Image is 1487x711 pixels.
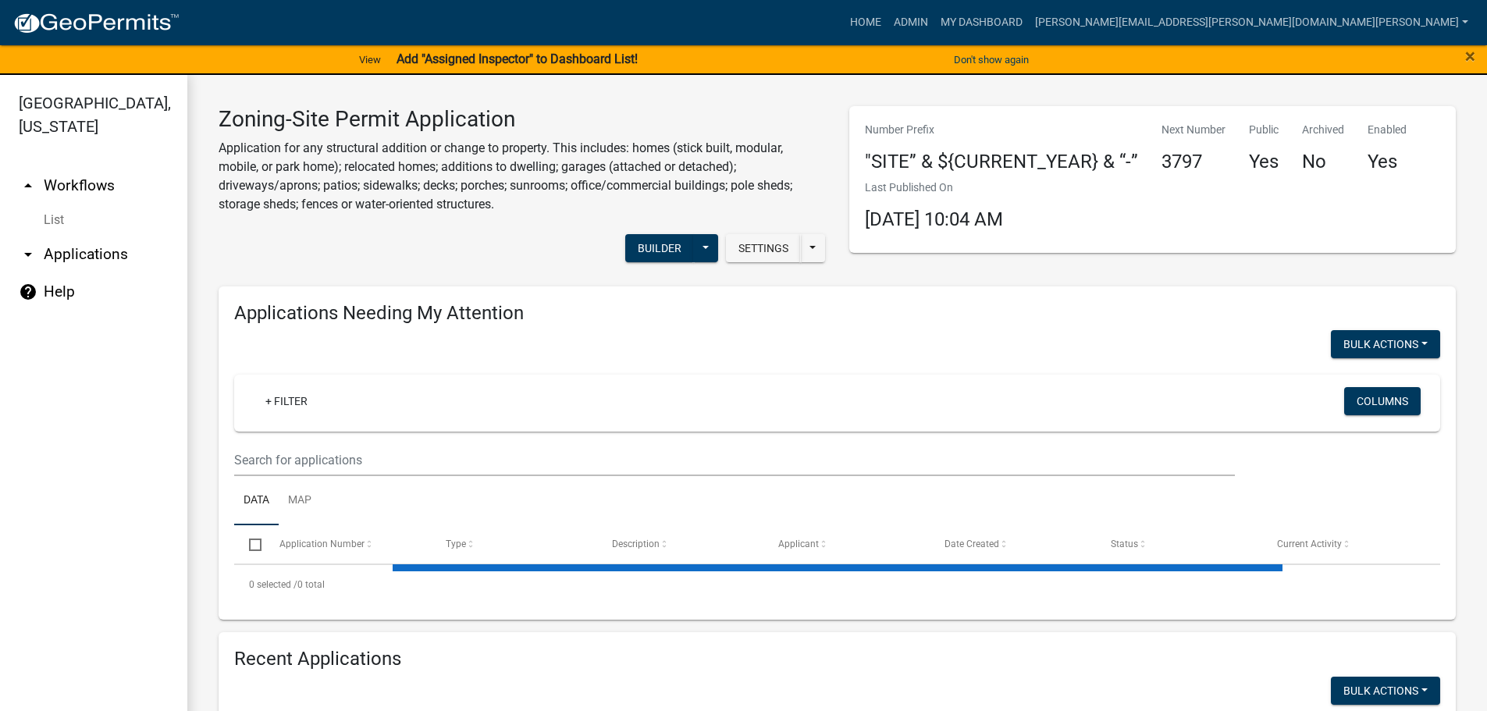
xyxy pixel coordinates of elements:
p: Archived [1302,122,1344,138]
a: Admin [888,8,934,37]
datatable-header-cell: Applicant [763,525,930,563]
span: Date Created [944,539,999,549]
datatable-header-cell: Status [1096,525,1262,563]
i: arrow_drop_down [19,245,37,264]
h4: No [1302,151,1344,173]
a: Home [844,8,888,37]
button: Don't show again [948,47,1035,73]
button: Bulk Actions [1331,330,1440,358]
input: Search for applications [234,444,1235,476]
span: Type [446,539,466,549]
a: View [353,47,387,73]
h4: Applications Needing My Attention [234,302,1440,325]
button: Builder [625,234,694,262]
h4: Yes [1249,151,1279,173]
p: Public [1249,122,1279,138]
span: Application Number [279,539,365,549]
h4: Yes [1368,151,1407,173]
p: Last Published On [865,180,1003,196]
h4: Recent Applications [234,648,1440,670]
span: Current Activity [1277,539,1342,549]
datatable-header-cell: Type [430,525,596,563]
datatable-header-cell: Date Created [930,525,1096,563]
datatable-header-cell: Select [234,525,264,563]
button: Close [1465,47,1475,66]
h3: Zoning-Site Permit Application [219,106,826,133]
i: arrow_drop_up [19,176,37,195]
i: help [19,283,37,301]
span: Applicant [778,539,819,549]
datatable-header-cell: Application Number [264,525,430,563]
button: Settings [726,234,801,262]
button: Bulk Actions [1331,677,1440,705]
p: Next Number [1161,122,1226,138]
span: × [1465,45,1475,67]
p: Enabled [1368,122,1407,138]
datatable-header-cell: Current Activity [1262,525,1428,563]
h4: 3797 [1161,151,1226,173]
a: [PERSON_NAME][EMAIL_ADDRESS][PERSON_NAME][DOMAIN_NAME][PERSON_NAME] [1029,8,1475,37]
button: Columns [1344,387,1421,415]
datatable-header-cell: Description [597,525,763,563]
span: Status [1111,539,1138,549]
a: + Filter [253,387,320,415]
span: [DATE] 10:04 AM [865,208,1003,230]
span: Description [612,539,660,549]
div: 0 total [234,565,1440,604]
h4: "SITE” & ${CURRENT_YEAR} & “-” [865,151,1138,173]
p: Number Prefix [865,122,1138,138]
strong: Add "Assigned Inspector" to Dashboard List! [397,52,638,66]
span: 0 selected / [249,579,297,590]
a: My Dashboard [934,8,1029,37]
a: Map [279,476,321,526]
a: Data [234,476,279,526]
p: Application for any structural addition or change to property. This includes: homes (stick built,... [219,139,826,214]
